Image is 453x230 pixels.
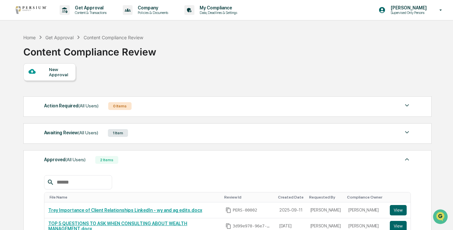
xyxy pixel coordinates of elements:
span: (All Users) [65,157,86,162]
p: Company [133,5,171,10]
div: Toggle SortBy [224,195,273,200]
span: Copy Id [226,223,231,229]
div: Approved [44,155,86,164]
div: 2 Items [95,156,118,164]
p: Data, Deadlines & Settings [194,10,240,15]
img: logo [16,6,47,14]
div: 0 Items [108,102,132,110]
img: caret [403,102,411,109]
div: Toggle SortBy [391,195,408,200]
td: [PERSON_NAME] [307,202,345,218]
p: Supervised Only Persons [386,10,430,15]
td: 2025-09-11 [275,202,307,218]
p: Policies & Documents [133,10,171,15]
iframe: Open customer support [432,209,450,226]
span: (All Users) [78,130,98,135]
img: caret [403,155,411,163]
div: Toggle SortBy [347,195,383,200]
div: We're available if you need us! [22,56,82,61]
p: [PERSON_NAME] [386,5,430,10]
div: Get Approval [45,35,74,40]
div: Content Compliance Review [23,41,156,58]
img: caret [403,128,411,136]
span: PERS-00002 [233,208,257,213]
span: Preclearance [13,82,42,88]
p: How can we help? [6,14,118,24]
a: 🔎Data Lookup [4,91,43,103]
span: Copy Id [226,207,231,213]
span: Attestations [53,82,80,88]
span: Pylon [64,110,78,115]
p: Content & Transactions [70,10,110,15]
div: Toggle SortBy [50,195,219,200]
div: 1 Item [108,129,128,137]
p: Get Approval [70,5,110,10]
div: New Approval [49,67,71,77]
button: View [390,205,407,215]
span: 3d99e970-96e7-4287-ae9f-508a6c4b651f [233,224,272,229]
span: (All Users) [78,103,99,108]
a: Powered byPylon [46,110,78,115]
div: 🗄️ [47,82,52,88]
span: Data Lookup [13,94,41,101]
td: [PERSON_NAME] [344,202,386,218]
div: Action Required [44,102,99,110]
div: Awaiting Review [44,128,98,137]
img: 1746055101610-c473b297-6a78-478c-a979-82029cc54cd1 [6,50,18,61]
a: Trey Importance of Client Relationships LinkedIn - wy and ag edits.docx [48,208,202,213]
div: Start new chat [22,50,106,56]
div: Toggle SortBy [278,195,304,200]
button: Start new chat [110,52,118,59]
a: 🖐️Preclearance [4,79,44,91]
div: 🖐️ [6,82,12,88]
div: 🔎 [6,95,12,100]
div: Home [23,35,36,40]
a: 🗄️Attestations [44,79,83,91]
div: Toggle SortBy [309,195,342,200]
div: Content Compliance Review [84,35,143,40]
p: My Compliance [194,5,240,10]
